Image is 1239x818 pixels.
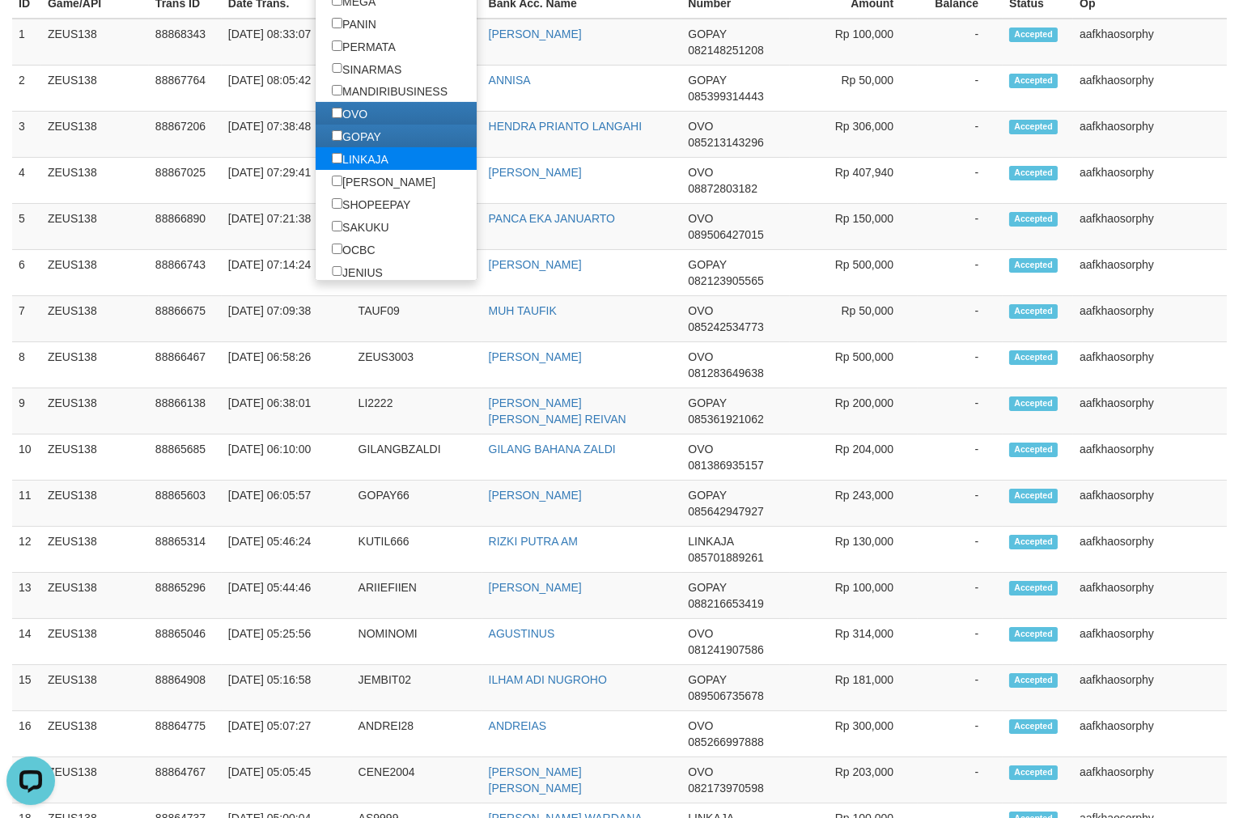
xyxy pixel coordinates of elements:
[688,274,763,287] span: Copy 082123905565 to clipboard
[222,664,352,710] td: [DATE] 05:16:58
[1009,258,1058,272] span: Accepted
[489,627,555,640] a: AGUSTINUS
[352,572,482,618] td: ARIIEFIIEN
[332,198,342,209] input: SHOPEEPAY
[41,480,149,526] td: ZEUS138
[222,388,352,434] td: [DATE] 06:38:01
[1009,443,1058,456] span: Accepted
[12,65,41,111] td: 2
[918,203,1003,249] td: -
[489,719,547,732] a: ANDREIAS
[316,193,426,215] label: SHOPEEPAY
[688,74,726,87] span: GOPAY
[790,111,918,157] td: Rp 306,000
[1009,765,1058,779] span: Accepted
[1073,341,1227,388] td: aafkhaosorphy
[149,65,222,111] td: 88867764
[688,350,713,363] span: OVO
[149,757,222,803] td: 88864767
[688,28,726,40] span: GOPAY
[41,618,149,664] td: ZEUS138
[918,19,1003,66] td: -
[12,664,41,710] td: 15
[149,434,222,480] td: 88865685
[12,618,41,664] td: 14
[489,489,582,502] a: [PERSON_NAME]
[790,341,918,388] td: Rp 500,000
[1009,535,1058,549] span: Accepted
[149,249,222,295] td: 88866743
[790,572,918,618] td: Rp 100,000
[352,434,482,480] td: GILANGBZALDI
[149,203,222,249] td: 88866890
[222,526,352,572] td: [DATE] 05:46:24
[688,304,713,317] span: OVO
[149,480,222,526] td: 88865603
[12,388,41,434] td: 9
[688,90,763,103] span: Copy 085399314443 to clipboard
[41,572,149,618] td: ZEUS138
[222,757,352,803] td: [DATE] 05:05:45
[12,203,41,249] td: 5
[222,249,352,295] td: [DATE] 07:14:24
[41,111,149,157] td: ZEUS138
[1009,166,1058,180] span: Accepted
[149,710,222,757] td: 88864775
[790,295,918,341] td: Rp 50,000
[688,44,763,57] span: Copy 082148251208 to clipboard
[1073,526,1227,572] td: aafkhaosorphy
[332,221,342,231] input: SAKUKU
[149,618,222,664] td: 88865046
[149,111,222,157] td: 88867206
[790,664,918,710] td: Rp 181,000
[316,125,397,147] label: GOPAY
[918,710,1003,757] td: -
[1009,627,1058,641] span: Accepted
[12,249,41,295] td: 6
[688,581,726,594] span: GOPAY
[1073,157,1227,203] td: aafkhaosorphy
[352,710,482,757] td: ANDREI28
[489,166,582,179] a: [PERSON_NAME]
[688,413,763,426] span: Copy 085361921062 to clipboard
[352,341,482,388] td: ZEUS3003
[1009,581,1058,595] span: Accepted
[489,350,582,363] a: [PERSON_NAME]
[489,765,582,795] a: [PERSON_NAME] [PERSON_NAME]
[332,108,342,118] input: OVO
[688,765,713,778] span: OVO
[332,18,342,28] input: PANIN
[489,258,582,271] a: [PERSON_NAME]
[790,249,918,295] td: Rp 500,000
[688,228,763,241] span: Copy 089506427015 to clipboard
[41,664,149,710] td: ZEUS138
[918,757,1003,803] td: -
[149,341,222,388] td: 88866467
[688,166,713,179] span: OVO
[1073,65,1227,111] td: aafkhaosorphy
[12,434,41,480] td: 10
[1073,295,1227,341] td: aafkhaosorphy
[918,65,1003,111] td: -
[918,111,1003,157] td: -
[918,434,1003,480] td: -
[222,341,352,388] td: [DATE] 06:58:26
[790,65,918,111] td: Rp 50,000
[222,203,352,249] td: [DATE] 07:21:38
[790,618,918,664] td: Rp 314,000
[41,757,149,803] td: ZEUS138
[1009,396,1058,410] span: Accepted
[688,689,763,702] span: Copy 089506735678 to clipboard
[1009,719,1058,733] span: Accepted
[688,597,763,610] span: Copy 088216653419 to clipboard
[489,212,615,225] a: PANCA EKA JANUARTO
[1009,350,1058,364] span: Accepted
[12,19,41,66] td: 1
[688,367,763,379] span: Copy 081283649638 to clipboard
[1073,388,1227,434] td: aafkhaosorphy
[688,258,726,271] span: GOPAY
[688,489,726,502] span: GOPAY
[1073,480,1227,526] td: aafkhaosorphy
[41,434,149,480] td: ZEUS138
[12,111,41,157] td: 3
